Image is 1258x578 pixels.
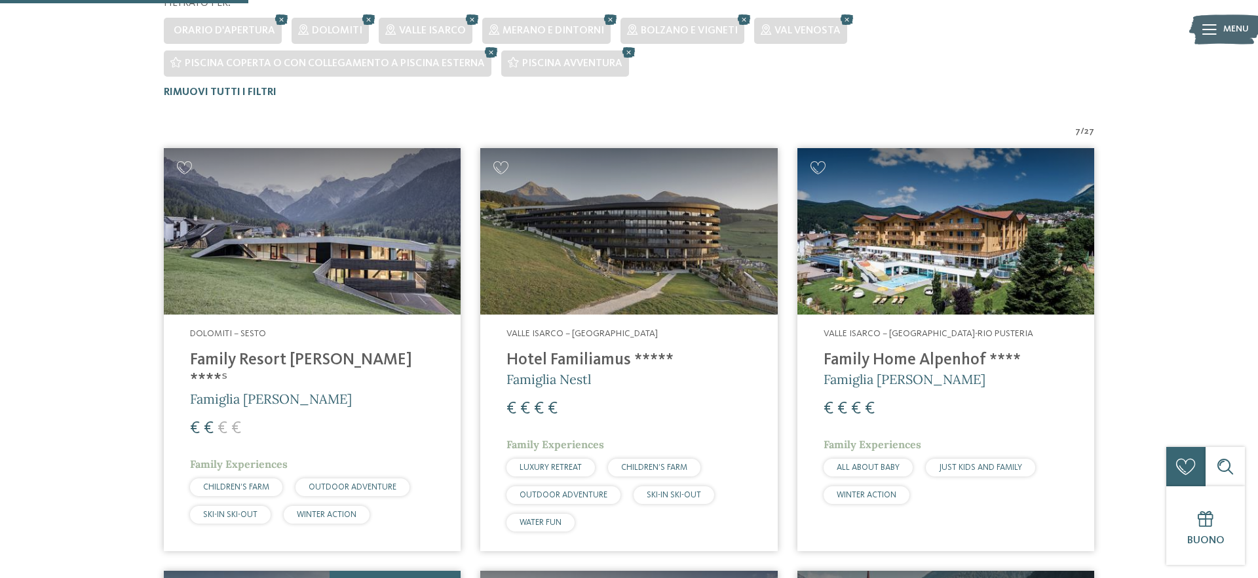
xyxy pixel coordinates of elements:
[548,400,558,417] span: €
[1080,125,1084,138] span: /
[190,420,200,437] span: €
[865,400,875,417] span: €
[641,26,738,36] span: Bolzano e vigneti
[824,400,833,417] span: €
[939,463,1022,472] span: JUST KIDS AND FAMILY
[837,491,896,499] span: WINTER ACTION
[297,511,356,519] span: WINTER ACTION
[506,400,516,417] span: €
[534,400,544,417] span: €
[164,148,461,551] a: Cercate un hotel per famiglie? Qui troverete solo i migliori! Dolomiti – Sesto Family Resort [PER...
[218,420,227,437] span: €
[1187,535,1225,546] span: Buono
[399,26,466,36] span: Valle Isarco
[797,148,1094,315] img: Family Home Alpenhof ****
[190,329,266,338] span: Dolomiti – Sesto
[506,371,591,387] span: Famiglia Nestl
[520,491,607,499] span: OUTDOOR ADVENTURE
[204,420,214,437] span: €
[503,26,604,36] span: Merano e dintorni
[797,148,1094,551] a: Cercate un hotel per famiglie? Qui troverete solo i migliori! Valle Isarco – [GEOGRAPHIC_DATA]-Ri...
[824,371,985,387] span: Famiglia [PERSON_NAME]
[190,391,352,407] span: Famiglia [PERSON_NAME]
[837,463,900,472] span: ALL ABOUT BABY
[824,438,921,451] span: Family Experiences
[480,148,777,551] a: Cercate un hotel per famiglie? Qui troverete solo i migliori! Valle Isarco – [GEOGRAPHIC_DATA] Ho...
[851,400,861,417] span: €
[312,26,362,36] span: Dolomiti
[506,438,604,451] span: Family Experiences
[520,463,582,472] span: LUXURY RETREAT
[621,463,687,472] span: CHILDREN’S FARM
[522,58,622,69] span: Piscina avventura
[506,329,658,338] span: Valle Isarco – [GEOGRAPHIC_DATA]
[1166,486,1245,565] a: Buono
[190,351,434,390] h4: Family Resort [PERSON_NAME] ****ˢ
[647,491,701,499] span: SKI-IN SKI-OUT
[309,483,396,491] span: OUTDOOR ADVENTURE
[203,511,257,519] span: SKI-IN SKI-OUT
[164,148,461,315] img: Family Resort Rainer ****ˢ
[190,457,288,471] span: Family Experiences
[185,58,485,69] span: Piscina coperta o con collegamento a piscina esterna
[203,483,269,491] span: CHILDREN’S FARM
[1084,125,1094,138] span: 27
[231,420,241,437] span: €
[837,400,847,417] span: €
[824,351,1068,370] h4: Family Home Alpenhof ****
[520,400,530,417] span: €
[164,87,276,98] span: Rimuovi tutti i filtri
[774,26,841,36] span: Val Venosta
[520,518,562,527] span: WATER FUN
[174,26,275,36] span: Orario d'apertura
[1075,125,1080,138] span: 7
[824,329,1033,338] span: Valle Isarco – [GEOGRAPHIC_DATA]-Rio Pusteria
[480,148,777,315] img: Cercate un hotel per famiglie? Qui troverete solo i migliori!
